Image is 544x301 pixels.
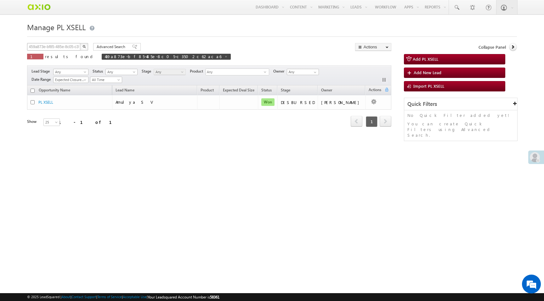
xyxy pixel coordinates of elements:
[27,119,38,124] div: Show
[43,118,60,126] a: 25
[90,77,120,83] span: All Time
[82,45,86,48] img: Search
[31,68,52,74] span: Lead Stage
[264,70,269,73] span: select
[351,117,362,127] a: prev
[53,69,88,75] a: Any
[380,117,391,127] a: next
[281,88,290,92] span: Stage
[407,112,514,118] p: No Quick Filter added yet!
[44,119,60,125] span: 25
[142,68,154,74] span: Stage
[190,68,206,74] span: Product
[154,69,186,75] a: Any
[273,68,287,74] span: Owner
[61,295,71,299] a: About
[105,69,138,75] a: Any
[38,100,53,105] a: PL XSELL
[413,83,444,89] span: Import PL XSELL
[278,87,293,95] a: Stage
[355,43,391,51] button: Actions
[97,44,127,50] span: Advanced Search
[27,294,219,300] span: © 2025 LeadSquared | | | | |
[97,295,122,299] a: Terms of Service
[414,70,441,75] span: Add New Lead
[206,69,264,76] span: Any
[59,118,119,126] div: 1 - 1 of 1
[93,68,105,74] span: Status
[148,295,219,299] span: Your Leadsquared Account Number is
[366,116,377,127] span: 1
[31,77,53,82] span: Date Range
[45,54,95,59] span: results found
[206,68,269,75] div: Any
[106,69,136,75] span: Any
[201,88,214,92] span: Product
[27,2,51,13] img: Custom Logo
[90,77,122,83] a: All Time
[220,87,258,95] a: Expected Deal Size
[479,44,506,50] span: Collapse Panel
[407,121,514,138] p: You can create Quick Filters using Advanced Search.
[223,88,254,92] span: Expected Deal Size
[39,88,70,92] span: Opportunity Name
[210,295,219,299] span: 58361
[261,98,275,106] span: Won
[31,89,35,93] input: Check all records
[380,116,391,127] span: next
[36,87,73,95] a: Opportunity Name
[321,100,362,105] div: [PERSON_NAME]
[351,116,362,127] span: prev
[404,98,517,110] div: Quick Filters
[54,77,86,83] span: Expected Closure Date
[365,86,384,95] span: Actions
[54,69,86,75] span: Any
[310,69,318,75] a: Show All Items
[105,54,221,59] span: 459a873e-bf85-485e-8c05-c3502c62aca6
[258,87,275,95] a: Status
[30,54,40,59] span: 1
[154,69,184,75] span: Any
[27,22,86,32] span: Manage PL XSELL
[116,99,155,105] span: Amulya S V
[281,100,315,105] div: DISBURSED
[321,88,332,92] span: Owner
[112,87,138,95] span: Lead Name
[71,295,96,299] a: Contact Support
[123,295,147,299] a: Acceptable Use
[413,56,438,62] span: Add PL XSELL
[53,77,88,83] a: Expected Closure Date
[287,69,319,75] input: Type to Search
